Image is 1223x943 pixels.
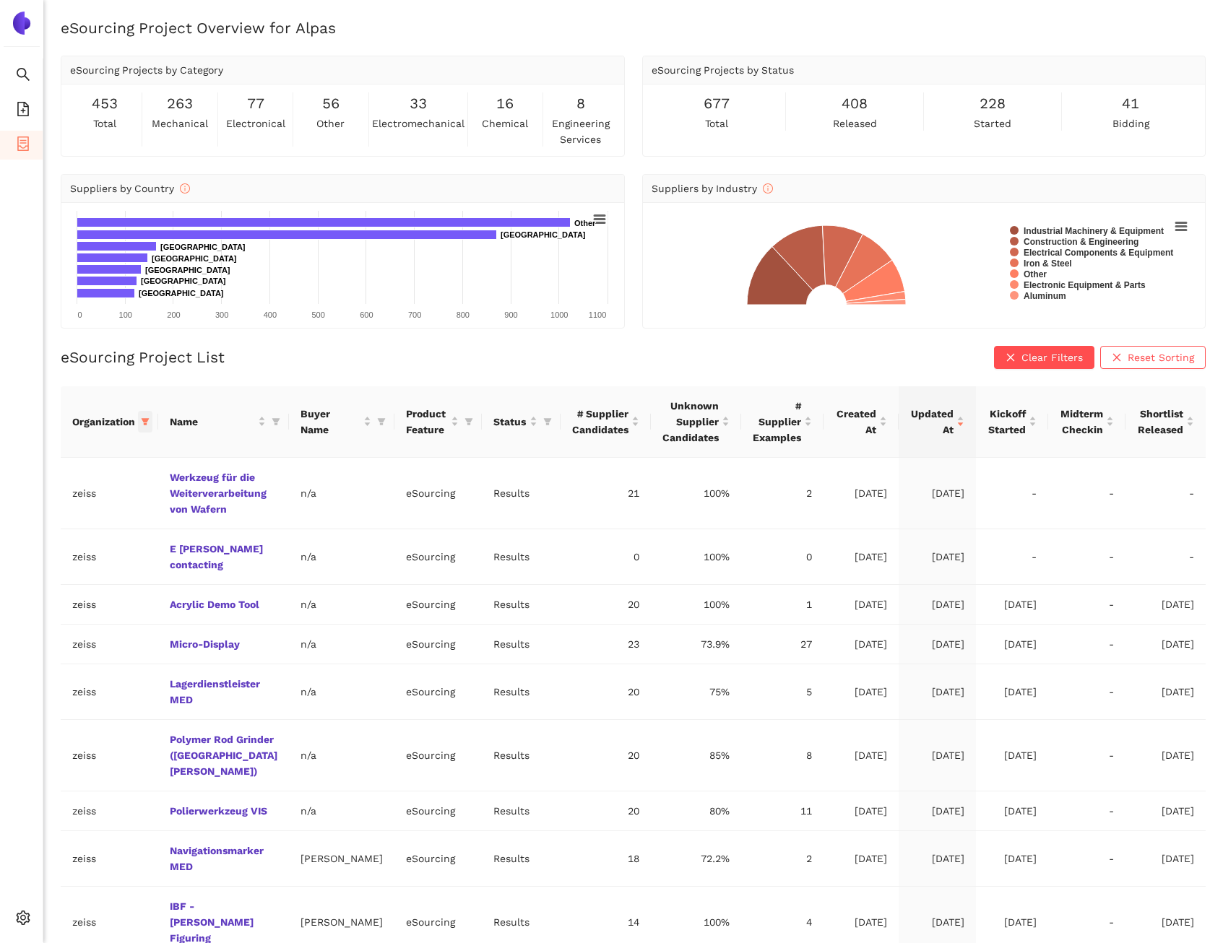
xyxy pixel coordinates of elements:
[301,406,360,438] span: Buyer Name
[976,831,1048,887] td: [DATE]
[651,386,741,458] th: this column's title is Unknown Supplier Candidates,this column is sortable
[77,310,82,319] text: 0
[1128,349,1194,365] span: Reset Sorting
[1021,349,1083,365] span: Clear Filters
[394,585,482,625] td: eSourcing
[167,310,180,319] text: 200
[899,831,976,887] td: [DATE]
[561,831,651,887] td: 18
[704,92,730,115] span: 677
[899,625,976,664] td: [DATE]
[61,17,1206,38] h2: eSourcing Project Overview for Alpas
[170,414,255,430] span: Name
[1112,116,1149,131] span: bidding
[1024,269,1047,279] text: Other
[651,529,741,585] td: 100%
[741,529,824,585] td: 0
[976,720,1048,791] td: [DATE]
[1125,720,1206,791] td: [DATE]
[651,664,741,720] td: 75%
[1048,458,1125,529] td: -
[824,458,898,529] td: [DATE]
[61,625,158,664] td: zeiss
[561,664,651,720] td: 20
[1048,720,1125,791] td: -
[464,417,473,426] span: filter
[824,791,898,831] td: [DATE]
[1100,346,1206,369] button: closeReset Sorting
[741,458,824,529] td: 2
[264,310,277,319] text: 400
[226,116,285,131] span: electronical
[1125,386,1206,458] th: this column's title is Shortlist Released,this column is sortable
[589,310,606,319] text: 1100
[16,97,30,126] span: file-add
[994,346,1094,369] button: closeClear Filters
[540,411,555,433] span: filter
[1048,664,1125,720] td: -
[899,664,976,720] td: [DATE]
[1024,248,1173,258] text: Electrical Components & Equipment
[482,529,561,585] td: Results
[741,585,824,625] td: 1
[651,585,741,625] td: 100%
[824,664,898,720] td: [DATE]
[289,831,394,887] td: [PERSON_NAME]
[61,347,225,368] h2: eSourcing Project List
[1024,258,1072,269] text: Iron & Steel
[1024,291,1066,301] text: Aluminum
[316,116,345,131] span: other
[289,625,394,664] td: n/a
[61,529,158,585] td: zeiss
[550,310,568,319] text: 1000
[272,417,280,426] span: filter
[360,310,373,319] text: 600
[377,417,386,426] span: filter
[289,529,394,585] td: n/a
[976,458,1048,529] td: -
[1122,92,1139,115] span: 41
[322,92,340,115] span: 56
[1125,458,1206,529] td: -
[61,458,158,529] td: zeiss
[160,243,246,251] text: [GEOGRAPHIC_DATA]
[1125,791,1206,831] td: [DATE]
[574,219,596,227] text: Other
[824,585,898,625] td: [DATE]
[741,625,824,664] td: 27
[61,664,158,720] td: zeiss
[394,458,482,529] td: eSourcing
[561,625,651,664] td: 23
[651,831,741,887] td: 72.2%
[988,406,1026,438] span: Kickoff Started
[462,403,476,440] span: filter
[482,386,561,458] th: this column's title is Status,this column is sortable
[92,92,118,115] span: 453
[561,386,651,458] th: this column's title is # Supplier Candidates,this column is sortable
[741,791,824,831] td: 11
[158,386,289,458] th: this column's title is Name,this column is sortable
[167,92,193,115] span: 263
[394,664,482,720] td: eSourcing
[651,625,741,664] td: 73.9%
[180,183,190,194] span: info-circle
[93,116,116,131] span: total
[1048,831,1125,887] td: -
[899,458,976,529] td: [DATE]
[139,289,224,297] text: [GEOGRAPHIC_DATA]
[408,310,421,319] text: 700
[289,585,394,625] td: n/a
[561,720,651,791] td: 20
[374,403,389,440] span: filter
[662,398,719,446] span: Unknown Supplier Candidates
[394,529,482,585] td: eSourcing
[899,720,976,791] td: [DATE]
[1125,664,1206,720] td: [DATE]
[1125,585,1206,625] td: [DATE]
[482,585,561,625] td: Results
[561,458,651,529] td: 21
[976,625,1048,664] td: [DATE]
[482,458,561,529] td: Results
[16,62,30,91] span: search
[10,12,33,35] img: Logo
